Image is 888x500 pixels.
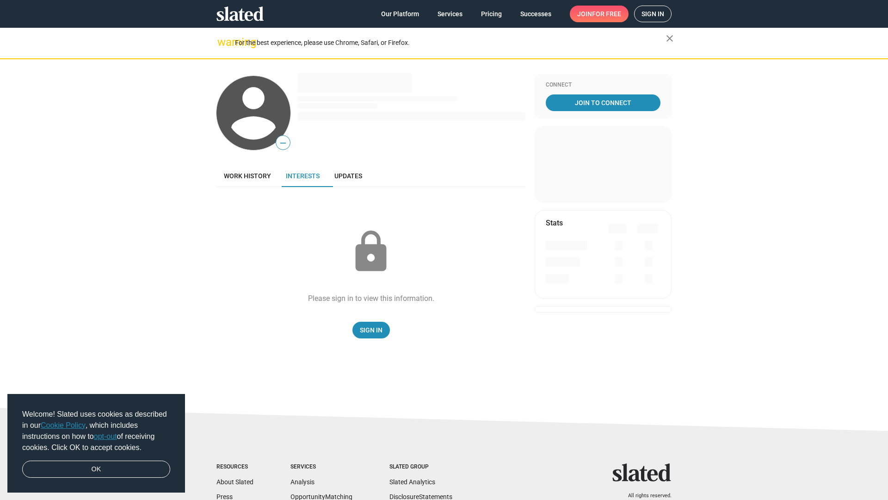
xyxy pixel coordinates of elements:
span: Sign in [641,6,664,22]
span: Work history [224,172,271,180]
mat-icon: close [664,33,675,44]
div: cookieconsent [7,394,185,493]
a: Sign in [634,6,672,22]
div: Services [290,463,352,471]
span: Successes [520,6,551,22]
span: Join To Connect [548,94,659,111]
a: About Slated [216,478,253,486]
span: Join [577,6,621,22]
mat-card-title: Stats [546,218,563,228]
a: Analysis [290,478,314,486]
div: For the best experience, please use Chrome, Safari, or Firefox. [235,37,666,49]
div: Please sign in to view this information. [308,294,434,303]
a: Interests [278,165,327,187]
a: Joinfor free [570,6,629,22]
span: Services [438,6,462,22]
a: dismiss cookie message [22,461,170,478]
span: — [276,137,290,149]
div: Connect [546,81,660,89]
a: Sign In [352,322,390,338]
a: Successes [513,6,559,22]
a: opt-out [94,432,117,440]
a: Our Platform [374,6,426,22]
div: Slated Group [389,463,452,471]
span: Our Platform [381,6,419,22]
a: Join To Connect [546,94,660,111]
a: Cookie Policy [41,421,86,429]
a: Updates [327,165,370,187]
span: Welcome! Slated uses cookies as described in our , which includes instructions on how to of recei... [22,409,170,453]
mat-icon: warning [217,37,228,48]
span: for free [592,6,621,22]
div: Resources [216,463,253,471]
a: Pricing [474,6,509,22]
span: Interests [286,172,320,180]
a: Services [430,6,470,22]
span: Updates [334,172,362,180]
mat-icon: lock [348,229,394,275]
a: Work history [216,165,278,187]
span: Pricing [481,6,502,22]
a: Slated Analytics [389,478,435,486]
span: Sign In [360,322,382,338]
